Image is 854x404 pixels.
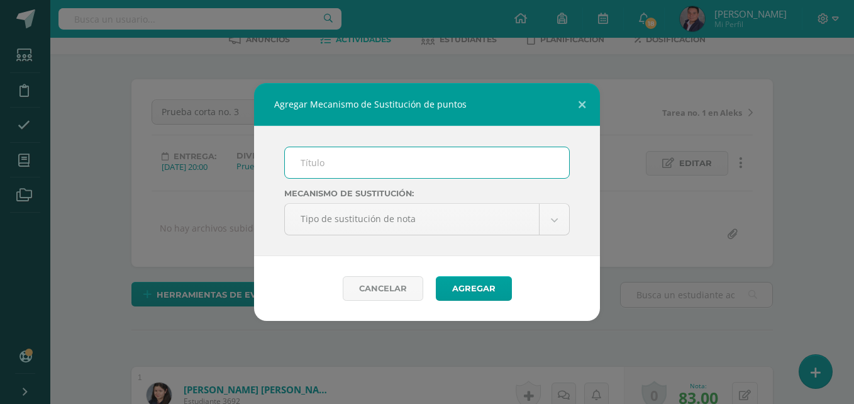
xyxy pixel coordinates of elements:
button: Agregar [436,276,512,301]
a: Cancelar [343,276,423,301]
input: Título [285,147,569,178]
span: Tipo de sustitución de nota [301,204,523,233]
button: Close (Esc) [564,83,600,126]
label: Mecanismo de sustitución: [284,189,570,198]
a: Tipo de sustitución de nota [285,204,569,235]
div: Agregar Mecanismo de Sustitución de puntos [254,83,600,126]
